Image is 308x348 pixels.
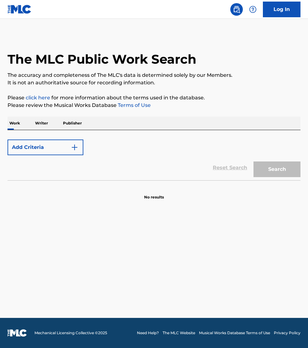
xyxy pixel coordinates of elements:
[33,117,50,130] p: Writer
[117,102,151,108] a: Terms of Use
[8,136,300,180] form: Search Form
[61,117,84,130] p: Publisher
[230,3,243,16] a: Public Search
[249,6,257,13] img: help
[8,79,300,87] p: It is not an authoritative source for recording information.
[274,330,300,336] a: Privacy Policy
[71,144,78,151] img: 9d2ae6d4665cec9f34b9.svg
[8,5,32,14] img: MLC Logo
[263,2,300,17] a: Log In
[137,330,159,336] a: Need Help?
[8,71,300,79] p: The accuracy and completeness of The MLC's data is determined solely by our Members.
[8,329,27,337] img: logo
[8,102,300,109] p: Please review the Musical Works Database
[8,94,300,102] p: Please for more information about the terms used in the database.
[233,6,240,13] img: search
[144,187,164,200] p: No results
[8,51,196,67] h1: The MLC Public Work Search
[8,140,83,155] button: Add Criteria
[8,117,22,130] p: Work
[34,330,107,336] span: Mechanical Licensing Collective © 2025
[26,95,50,101] a: click here
[163,330,195,336] a: The MLC Website
[199,330,270,336] a: Musical Works Database Terms of Use
[247,3,259,16] div: Help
